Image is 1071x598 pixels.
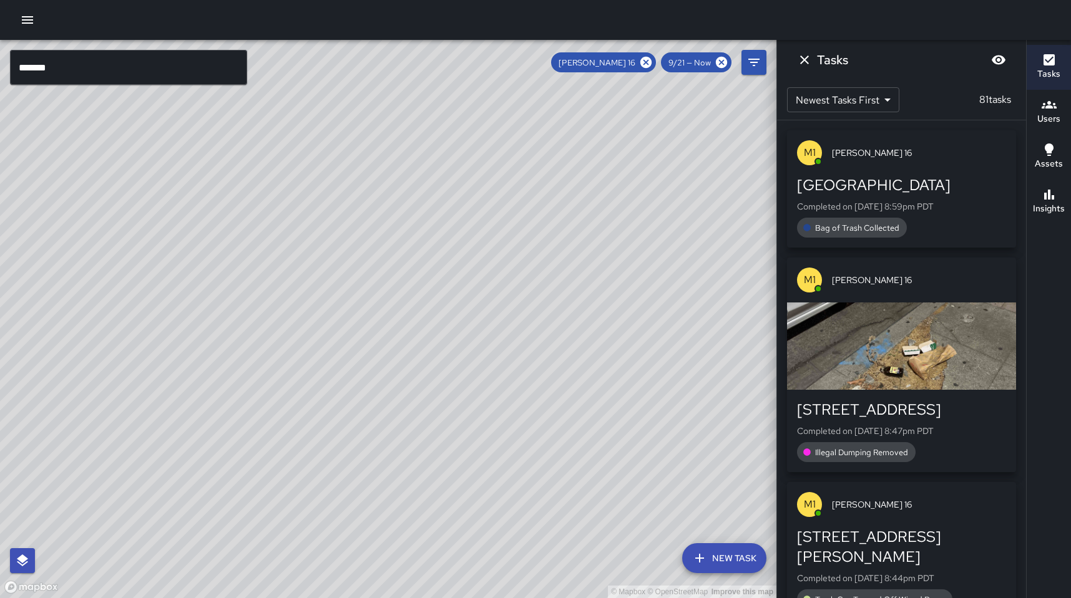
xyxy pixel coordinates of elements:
span: [PERSON_NAME] 16 [832,147,1006,159]
button: Blur [986,47,1011,72]
h6: Tasks [1037,67,1060,81]
p: Completed on [DATE] 8:59pm PDT [797,200,1006,213]
div: [STREET_ADDRESS][PERSON_NAME] [797,527,1006,567]
div: [GEOGRAPHIC_DATA] [797,175,1006,195]
div: Newest Tasks First [787,87,899,112]
span: [PERSON_NAME] 16 [551,57,643,68]
button: Users [1027,90,1071,135]
div: [PERSON_NAME] 16 [551,52,656,72]
button: Tasks [1027,45,1071,90]
p: M1 [804,145,816,160]
p: M1 [804,497,816,512]
p: 81 tasks [974,92,1016,107]
button: New Task [682,543,766,573]
p: Completed on [DATE] 8:44pm PDT [797,572,1006,584]
button: M1[PERSON_NAME] 16[GEOGRAPHIC_DATA]Completed on [DATE] 8:59pm PDTBag of Trash Collected [787,130,1016,248]
span: [PERSON_NAME] 16 [832,498,1006,511]
h6: Insights [1033,202,1065,216]
h6: Assets [1035,157,1063,171]
button: M1[PERSON_NAME] 16[STREET_ADDRESS]Completed on [DATE] 8:47pm PDTIllegal Dumping Removed [787,258,1016,472]
span: Bag of Trash Collected [808,223,907,233]
button: Assets [1027,135,1071,180]
p: Completed on [DATE] 8:47pm PDT [797,425,1006,437]
h6: Users [1037,112,1060,126]
span: Illegal Dumping Removed [808,447,916,458]
span: 9/21 — Now [661,57,718,68]
span: [PERSON_NAME] 16 [832,274,1006,286]
div: [STREET_ADDRESS] [797,400,1006,420]
button: Insights [1027,180,1071,224]
button: Dismiss [792,47,817,72]
h6: Tasks [817,50,848,70]
div: 9/21 — Now [661,52,731,72]
button: Filters [741,50,766,75]
p: M1 [804,272,816,287]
